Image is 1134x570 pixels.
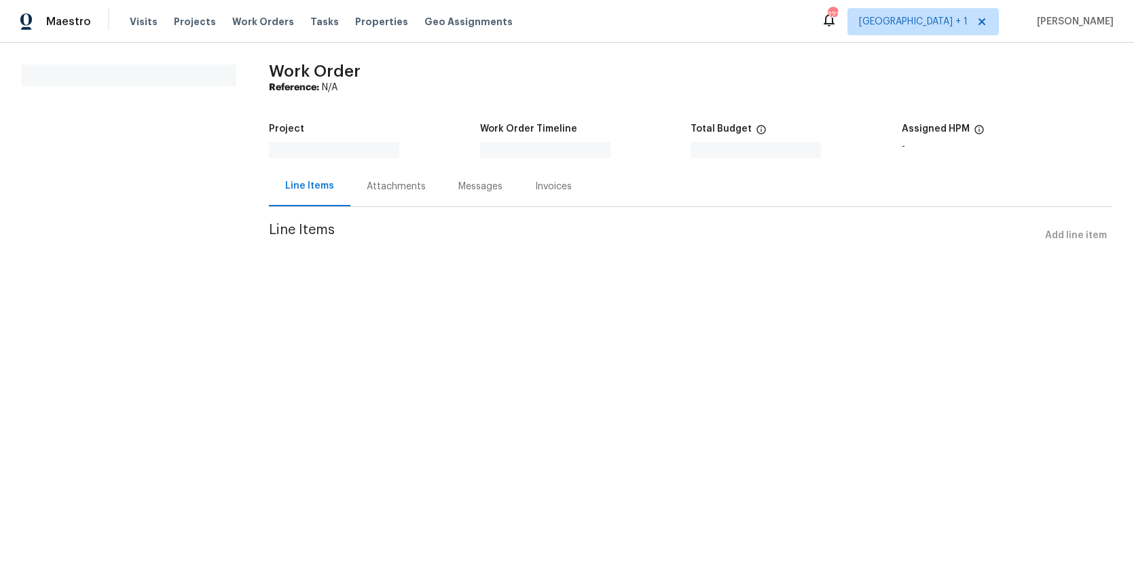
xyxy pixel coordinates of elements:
span: Projects [174,15,216,28]
span: [GEOGRAPHIC_DATA] + 1 [859,15,968,28]
span: Geo Assignments [424,15,513,28]
span: [PERSON_NAME] [1031,15,1114,28]
div: 121 [828,8,837,22]
div: Line Items [285,179,334,193]
span: Properties [355,15,408,28]
h5: Total Budget [691,124,752,134]
span: The total cost of line items that have been proposed by Opendoor. This sum includes line items th... [756,124,767,142]
span: Tasks [310,17,339,26]
b: Reference: [269,83,319,92]
span: The hpm assigned to this work order. [974,124,985,142]
div: N/A [269,81,1112,94]
span: Maestro [46,15,91,28]
div: Messages [458,180,502,193]
div: Attachments [367,180,426,193]
span: Work Orders [232,15,294,28]
h5: Assigned HPM [902,124,970,134]
h5: Work Order Timeline [480,124,577,134]
div: - [902,142,1113,151]
h5: Project [269,124,304,134]
div: Invoices [535,180,572,193]
span: Work Order [269,63,361,79]
span: Visits [130,15,158,28]
span: Line Items [269,223,1040,248]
